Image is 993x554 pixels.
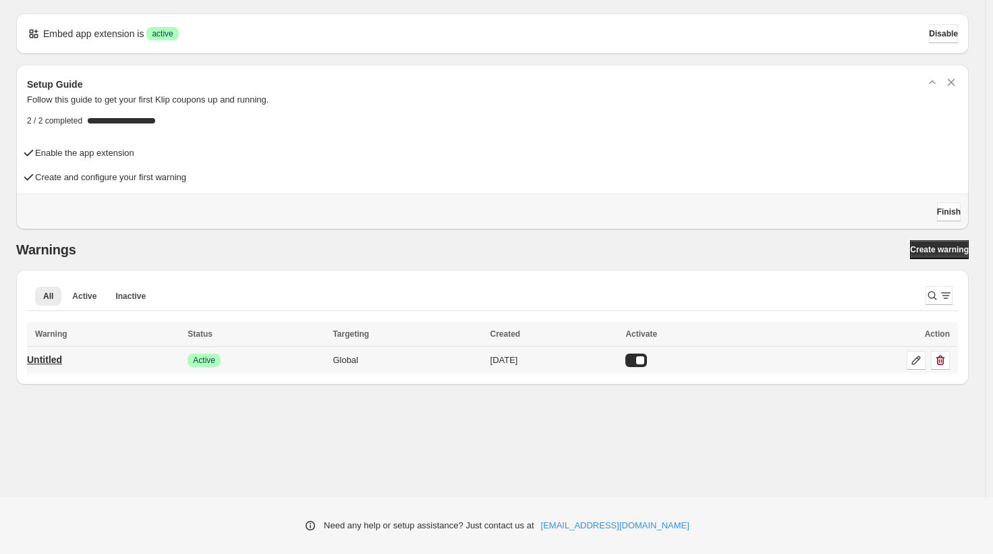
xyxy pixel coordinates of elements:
p: Untitled [27,353,62,366]
span: Targeting [333,329,369,339]
span: Status [188,329,212,339]
span: Create warning [910,244,969,255]
span: Finish [937,206,961,217]
h4: Enable the app extension [35,146,134,160]
span: Action [925,329,950,339]
span: Activate [625,329,657,339]
span: active [152,28,173,39]
h4: Create and configure your first warning [35,171,186,184]
button: Finish [937,202,961,221]
div: [DATE] [490,354,618,367]
span: 2 / 2 completed [27,115,82,126]
a: Create warning [910,240,969,259]
span: All [43,291,53,302]
span: Active [72,291,96,302]
span: Disable [929,28,958,39]
span: Inactive [115,291,146,302]
p: Embed app extension is [43,27,144,40]
span: Warning [35,329,67,339]
span: Active [193,355,215,366]
a: [EMAIL_ADDRESS][DOMAIN_NAME] [541,519,689,532]
a: Untitled [27,349,62,370]
span: Created [490,329,521,339]
h3: Setup Guide [27,78,82,91]
h2: Warnings [16,242,76,258]
button: Search and filter results [926,286,953,305]
p: Follow this guide to get your first Klip coupons up and running. [27,93,958,107]
button: Disable [929,24,958,43]
div: Global [333,354,482,367]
